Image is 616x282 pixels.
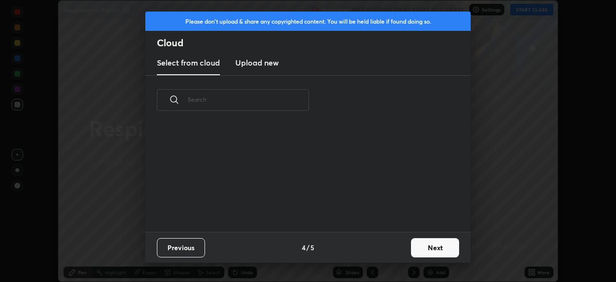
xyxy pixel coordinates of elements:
h4: 5 [310,242,314,253]
div: Please don't upload & share any copyrighted content. You will be held liable if found doing so. [145,12,471,31]
h3: Upload new [235,57,279,68]
button: Previous [157,238,205,257]
div: grid [145,122,459,232]
h3: Select from cloud [157,57,220,68]
button: Next [411,238,459,257]
h4: / [307,242,309,253]
input: Search [188,79,309,120]
h4: 4 [302,242,306,253]
h2: Cloud [157,37,471,49]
